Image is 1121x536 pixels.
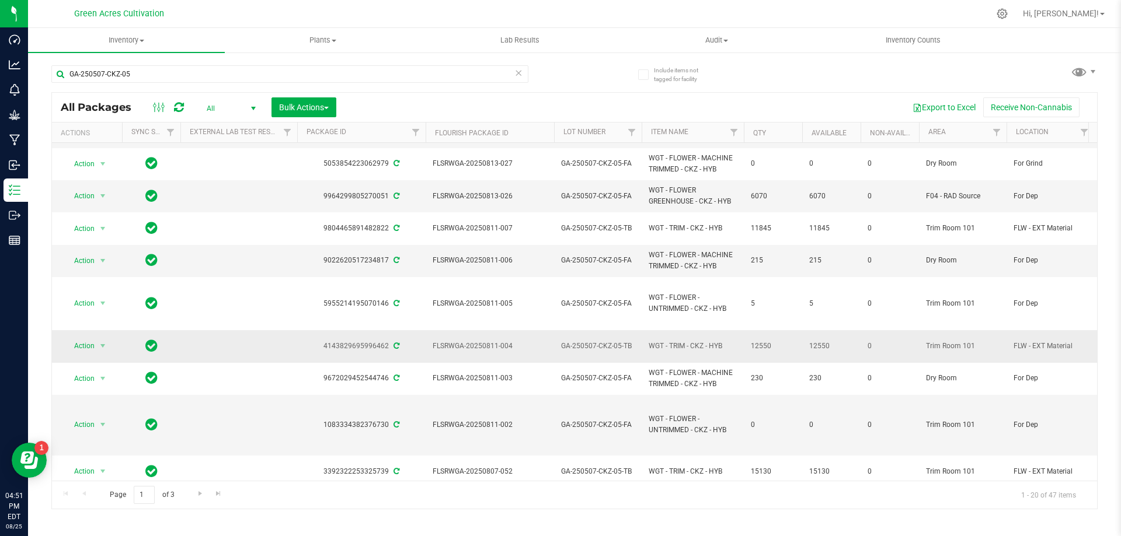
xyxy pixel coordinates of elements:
span: For Dep [1014,255,1087,266]
a: Lab Results [422,28,618,52]
span: FLSRWGA-20250811-002 [433,419,547,430]
div: Actions [61,129,117,137]
div: 5955214195070146 [295,298,427,309]
div: 5053854223062979 [295,158,427,169]
span: 230 [751,373,795,384]
span: FLSRWGA-20250813-027 [433,158,547,169]
span: Sync from Compliance System [392,467,399,475]
a: Non-Available [870,129,922,137]
a: Area [928,128,946,136]
span: WGT - TRIM - CKZ - HYB [649,223,737,234]
span: 0 [868,191,912,202]
a: Filter [622,122,642,142]
a: Qty [753,129,766,137]
span: 0 [809,419,854,430]
span: Sync from Compliance System [392,192,399,200]
div: 9022620517234817 [295,255,427,266]
span: 15130 [809,466,854,477]
span: WGT - FLOWER - MACHINE TRIMMED - CKZ - HYB [649,367,737,390]
a: Lot Number [563,128,605,136]
span: For Dep [1014,298,1087,309]
a: Inventory [28,28,225,52]
span: In Sync [145,155,158,171]
span: For Grind [1014,158,1087,169]
a: Plants [225,28,422,52]
span: In Sync [145,220,158,236]
span: Page of 3 [100,486,184,504]
span: FLSRWGA-20250813-026 [433,191,547,202]
span: 0 [868,223,912,234]
inline-svg: Dashboard [9,34,20,45]
span: Action [64,156,95,172]
span: FLW - EXT Material [1014,223,1087,234]
span: FLSRWGA-20250811-004 [433,341,547,352]
inline-svg: Monitoring [9,84,20,96]
div: 9964299805270051 [295,191,427,202]
inline-svg: Manufacturing [9,134,20,146]
span: select [96,416,110,433]
span: select [96,338,110,354]
a: Filter [161,122,180,142]
span: Sync from Compliance System [392,224,399,232]
span: FLW - EXT Material [1014,466,1087,477]
span: GA-250507-CKZ-05-TB [561,466,635,477]
span: FLSRWGA-20250807-052 [433,466,547,477]
a: Go to the last page [210,486,227,502]
span: Hi, [PERSON_NAME]! [1023,9,1099,18]
span: 11845 [751,223,795,234]
span: Green Acres Cultivation [74,9,164,19]
span: 12550 [809,341,854,352]
a: Filter [406,122,426,142]
span: In Sync [145,463,158,479]
a: Package ID [307,128,346,136]
span: In Sync [145,295,158,311]
button: Receive Non-Cannabis [983,97,1080,117]
a: Go to the next page [192,486,208,502]
span: F04 - RAD Source [926,191,1000,202]
span: 0 [751,419,795,430]
span: FLSRWGA-20250811-003 [433,373,547,384]
span: Inventory [28,35,225,45]
a: Item Name [651,128,688,136]
span: select [96,188,110,204]
span: 0 [868,466,912,477]
span: In Sync [145,370,158,386]
span: Dry Room [926,158,1000,169]
span: Dry Room [926,255,1000,266]
span: In Sync [145,416,158,433]
div: 3392322253325739 [295,466,427,477]
inline-svg: Reports [9,234,20,246]
inline-svg: Analytics [9,59,20,71]
span: WGT - FLOWER - UNTRIMMED - CKZ - HYB [649,292,737,314]
span: All Packages [61,101,143,114]
span: Action [64,220,95,237]
iframe: Resource center unread badge [34,441,48,455]
span: 0 [868,255,912,266]
span: WGT - FLOWER - MACHINE TRIMMED - CKZ - HYB [649,153,737,175]
span: 6070 [751,191,795,202]
span: Action [64,463,95,479]
p: 08/25 [5,522,23,531]
span: 11845 [809,223,854,234]
span: Sync from Compliance System [392,256,399,264]
span: Action [64,370,95,387]
span: Sync from Compliance System [392,421,399,429]
span: GA-250507-CKZ-05-FA [561,191,635,202]
span: 0 [868,341,912,352]
span: Trim Room 101 [926,466,1000,477]
span: Trim Room 101 [926,419,1000,430]
span: 1 - 20 of 47 items [1012,486,1085,503]
button: Bulk Actions [271,97,336,117]
span: select [96,253,110,269]
span: Lab Results [485,35,555,45]
span: Action [64,416,95,433]
span: Include items not tagged for facility [654,66,712,83]
span: In Sync [145,252,158,268]
span: 15130 [751,466,795,477]
span: select [96,463,110,479]
span: WGT - FLOWER GREENHOUSE - CKZ - HYB [649,185,737,207]
span: Dry Room [926,373,1000,384]
a: Audit [618,28,815,52]
a: Filter [1075,122,1094,142]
